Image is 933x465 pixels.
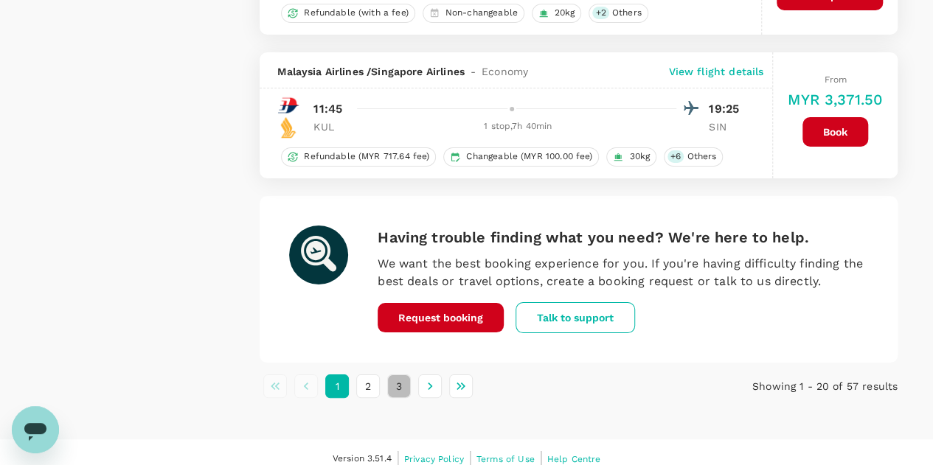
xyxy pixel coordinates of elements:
span: Others [681,150,722,163]
span: Refundable (MYR 717.64 fee) [298,150,435,163]
p: 11:45 [313,100,342,118]
span: 20kg [549,7,581,19]
div: +6Others [664,147,723,167]
span: Non-changeable [440,7,524,19]
nav: pagination navigation [260,374,685,398]
button: page 1 [325,374,349,398]
p: SIN [709,119,746,134]
span: + 6 [667,150,684,163]
div: 20kg [532,4,582,23]
button: Go to page 3 [387,374,411,398]
div: Refundable (MYR 717.64 fee) [281,147,436,167]
button: Go to page 2 [356,374,380,398]
span: - [465,64,482,79]
button: Talk to support [516,302,635,333]
div: Refundable (with a fee) [281,4,415,23]
button: Go to next page [418,374,442,398]
p: 19:25 [709,100,746,118]
div: Changeable (MYR 100.00 fee) [443,147,599,167]
span: 30kg [623,150,656,163]
span: Others [606,7,648,19]
p: We want the best booking experience for you. If you're having difficulty finding the best deals o... [378,255,868,290]
span: Malaysia Airlines / Singapore Airlines [277,64,465,79]
span: + 2 [592,7,608,19]
span: Terms of Use [476,454,535,464]
span: Changeable (MYR 100.00 fee) [460,150,598,163]
h6: Having trouble finding what you need? We're here to help. [378,225,868,249]
div: Non-changeable [423,4,524,23]
span: From [824,74,847,85]
img: SQ [277,116,299,139]
p: Showing 1 - 20 of 57 results [685,379,898,394]
img: MH [277,94,299,116]
h6: MYR 3,371.50 [788,88,883,111]
button: Book [802,117,868,147]
span: Privacy Policy [404,454,464,464]
p: View flight details [668,64,763,79]
p: KUL [313,119,350,134]
button: Request booking [378,303,504,332]
div: 1 stop , 7h 40min [359,119,676,134]
div: 30kg [606,147,656,167]
span: Help Centre [547,454,601,464]
button: Go to last page [449,374,473,398]
span: Refundable (with a fee) [298,7,414,19]
span: Economy [482,64,528,79]
iframe: Button to launch messaging window [12,406,59,453]
div: +2Others [589,4,648,23]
